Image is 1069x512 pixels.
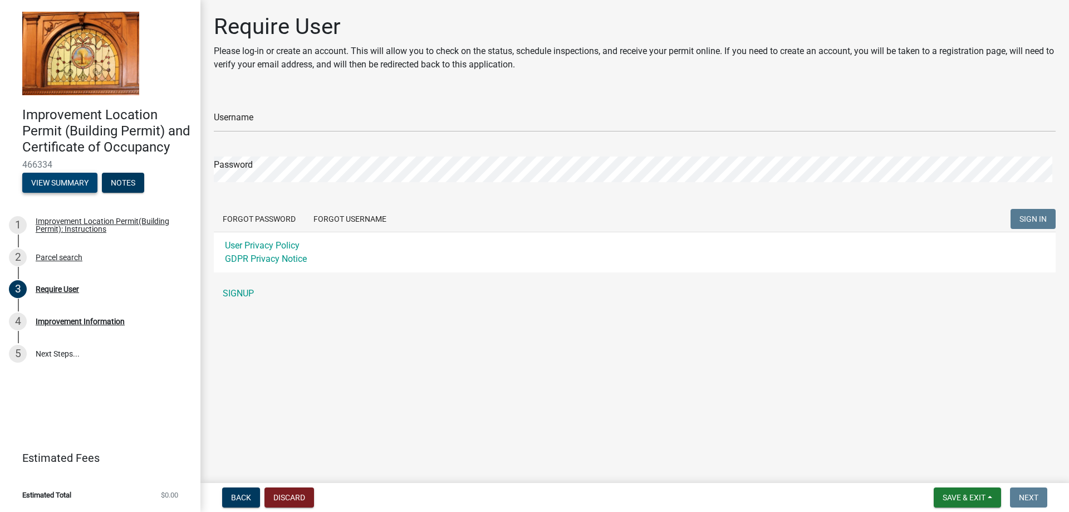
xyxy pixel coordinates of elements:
span: 466334 [22,159,178,170]
a: Estimated Fees [9,447,183,469]
div: 5 [9,345,27,363]
div: Require User [36,285,79,293]
button: Back [222,487,260,508]
a: SIGNUP [214,282,1056,305]
button: Forgot Password [214,209,305,229]
p: Please log-in or create an account. This will allow you to check on the status, schedule inspecti... [214,45,1056,71]
wm-modal-confirm: Summary [22,179,97,188]
span: SIGN IN [1019,214,1047,223]
a: GDPR Privacy Notice [225,253,307,264]
button: Notes [102,173,144,193]
button: Next [1010,487,1047,508]
h1: Require User [214,13,1056,40]
button: View Summary [22,173,97,193]
div: 2 [9,248,27,266]
div: 3 [9,280,27,298]
span: Back [231,493,251,502]
span: $0.00 [161,491,178,499]
h4: Improvement Location Permit (Building Permit) and Certificate of Occupancy [22,107,192,155]
button: Forgot Username [305,209,395,229]
button: Save & Exit [934,487,1001,508]
a: User Privacy Policy [225,240,300,251]
div: Parcel search [36,253,82,261]
span: Next [1019,493,1038,502]
img: Jasper County, Indiana [22,12,139,95]
button: SIGN IN [1011,209,1056,229]
div: 4 [9,313,27,330]
button: Discard [264,487,314,508]
div: 1 [9,216,27,234]
span: Save & Exit [943,493,985,502]
wm-modal-confirm: Notes [102,179,144,188]
div: Improvement Information [36,318,125,325]
span: Estimated Total [22,491,71,499]
div: Improvement Location Permit(Building Permit): Instructions [36,217,183,233]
